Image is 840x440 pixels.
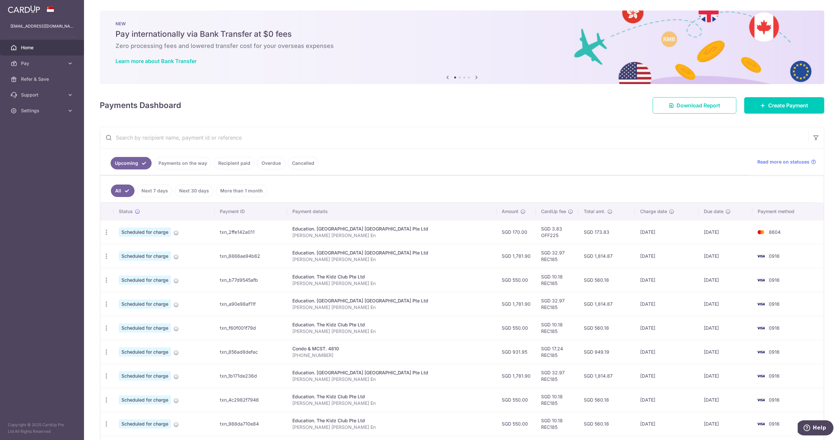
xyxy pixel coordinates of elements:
[769,349,780,355] span: 0916
[21,44,64,51] span: Home
[635,412,699,436] td: [DATE]
[578,412,635,436] td: SGD 560.18
[496,340,536,364] td: SGD 931.95
[699,388,752,412] td: [DATE]
[536,340,578,364] td: SGD 17.24 REC185
[699,316,752,340] td: [DATE]
[699,268,752,292] td: [DATE]
[215,388,287,412] td: txn_4c2982f7946
[798,420,833,437] iframe: Opens a widget where you can find more information
[21,107,64,114] span: Settings
[496,268,536,292] td: SGD 550.00
[635,388,699,412] td: [DATE]
[635,244,699,268] td: [DATE]
[754,396,767,404] img: Bank Card
[536,412,578,436] td: SGD 10.18 REC185
[496,412,536,436] td: SGD 550.00
[754,324,767,332] img: Bank Card
[769,397,780,403] span: 0916
[288,157,319,169] a: Cancelled
[536,364,578,388] td: SGD 32.97 REC185
[100,11,824,84] img: Bank transfer banner
[8,5,40,13] img: CardUp
[292,417,491,424] div: Education. The Kidz Club Pte Ltd
[292,280,491,287] p: [PERSON_NAME] [PERSON_NAME] En
[496,220,536,244] td: SGD 170.00
[215,268,287,292] td: txn_b77d9545afb
[496,244,536,268] td: SGD 1,781.90
[137,185,172,197] a: Next 7 days
[215,203,287,220] th: Payment ID
[496,316,536,340] td: SGD 550.00
[757,159,809,165] span: Read more on statuses
[214,157,255,169] a: Recipient paid
[292,256,491,263] p: [PERSON_NAME] [PERSON_NAME] En
[119,323,171,333] span: Scheduled for charge
[578,364,635,388] td: SGD 1,814.87
[578,244,635,268] td: SGD 1,814.87
[536,316,578,340] td: SGD 10.18 REC185
[635,292,699,316] td: [DATE]
[215,244,287,268] td: txn_8866ae94b62
[744,97,824,114] a: Create Payment
[119,299,171,309] span: Scheduled for charge
[292,321,491,328] div: Education. The Kidz Club Pte Ltd
[257,157,285,169] a: Overdue
[699,340,752,364] td: [DATE]
[635,316,699,340] td: [DATE]
[536,268,578,292] td: SGD 10.18 REC185
[100,127,808,148] input: Search by recipient name, payment id or reference
[677,101,720,109] span: Download Report
[754,276,767,284] img: Bank Card
[699,244,752,268] td: [DATE]
[292,345,491,352] div: Condo & MCST. 4810
[635,364,699,388] td: [DATE]
[699,364,752,388] td: [DATE]
[215,364,287,388] td: txn_1b171de236d
[292,393,491,400] div: Education. The Kidz Club Pte Ltd
[115,42,808,50] h6: Zero processing fees and lowered transfer cost for your overseas expenses
[578,220,635,244] td: SGD 173.83
[119,419,171,429] span: Scheduled for charge
[215,412,287,436] td: txn_988da710e84
[578,388,635,412] td: SGD 560.18
[292,352,491,359] p: [PHONE_NUMBER]
[699,292,752,316] td: [DATE]
[154,157,211,169] a: Payments on the way
[536,292,578,316] td: SGD 32.97 REC185
[769,301,780,307] span: 0916
[769,421,780,427] span: 0916
[100,99,181,111] h4: Payments Dashboard
[754,252,767,260] img: Bank Card
[292,400,491,407] p: [PERSON_NAME] [PERSON_NAME] En
[768,101,808,109] span: Create Payment
[215,292,287,316] td: txn_a90e98af11f
[635,220,699,244] td: [DATE]
[119,252,171,261] span: Scheduled for charge
[21,76,64,82] span: Refer & Save
[292,304,491,311] p: [PERSON_NAME] [PERSON_NAME] En
[10,23,73,30] p: [EMAIL_ADDRESS][DOMAIN_NAME]
[541,208,566,215] span: CardUp fee
[215,316,287,340] td: txn_f60f001f79d
[21,92,64,98] span: Support
[536,220,578,244] td: SGD 3.83 OFF225
[119,395,171,405] span: Scheduled for charge
[216,185,267,197] a: More than 1 month
[292,232,491,239] p: [PERSON_NAME] [PERSON_NAME] En
[496,388,536,412] td: SGD 550.00
[578,268,635,292] td: SGD 560.18
[119,275,171,285] span: Scheduled for charge
[119,371,171,381] span: Scheduled for charge
[115,29,808,39] h5: Pay internationally via Bank Transfer at $0 fees
[292,297,491,304] div: Education. [GEOGRAPHIC_DATA] [GEOGRAPHIC_DATA] Pte Ltd
[119,208,133,215] span: Status
[115,21,808,26] p: NEW
[757,159,816,165] a: Read more on statuses
[769,277,780,283] span: 0916
[115,58,197,64] a: Learn more about Bank Transfer
[21,60,64,67] span: Pay
[215,220,287,244] td: txn_2ffe142a011
[754,300,767,308] img: Bank Card
[769,325,780,331] span: 0916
